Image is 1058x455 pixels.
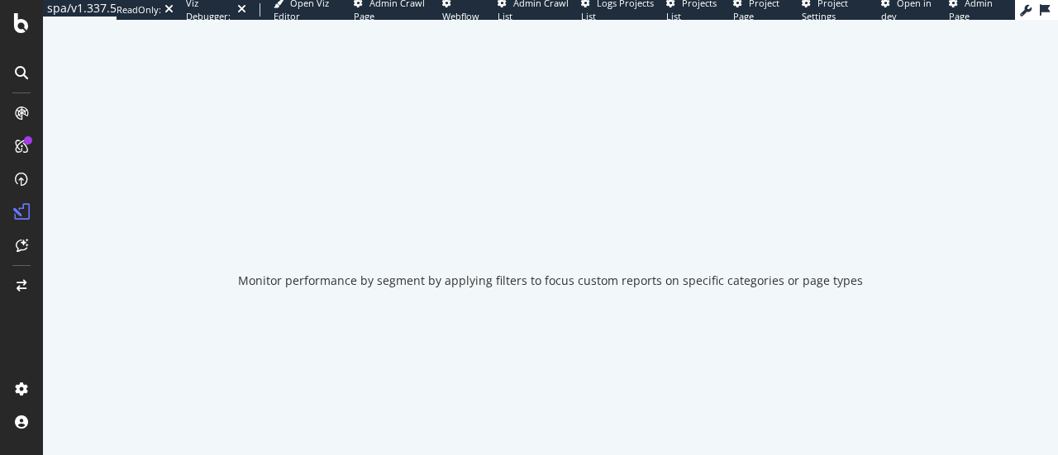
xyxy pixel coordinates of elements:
[117,3,161,17] div: ReadOnly:
[491,187,610,246] div: animation
[442,10,479,22] span: Webflow
[238,273,863,289] div: Monitor performance by segment by applying filters to focus custom reports on specific categories...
